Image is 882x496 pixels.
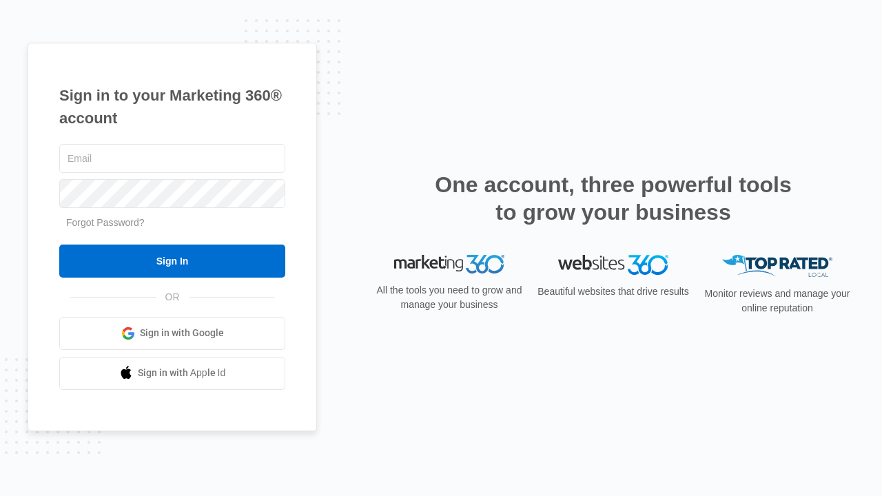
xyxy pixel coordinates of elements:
[536,285,690,299] p: Beautiful websites that drive results
[66,217,145,228] a: Forgot Password?
[59,144,285,173] input: Email
[59,317,285,350] a: Sign in with Google
[700,287,854,316] p: Monitor reviews and manage your online reputation
[722,255,832,278] img: Top Rated Local
[59,357,285,390] a: Sign in with Apple Id
[59,84,285,130] h1: Sign in to your Marketing 360® account
[558,255,668,275] img: Websites 360
[138,366,226,380] span: Sign in with Apple Id
[59,245,285,278] input: Sign In
[156,290,189,304] span: OR
[394,255,504,274] img: Marketing 360
[140,326,224,340] span: Sign in with Google
[431,171,796,226] h2: One account, three powerful tools to grow your business
[372,283,526,312] p: All the tools you need to grow and manage your business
